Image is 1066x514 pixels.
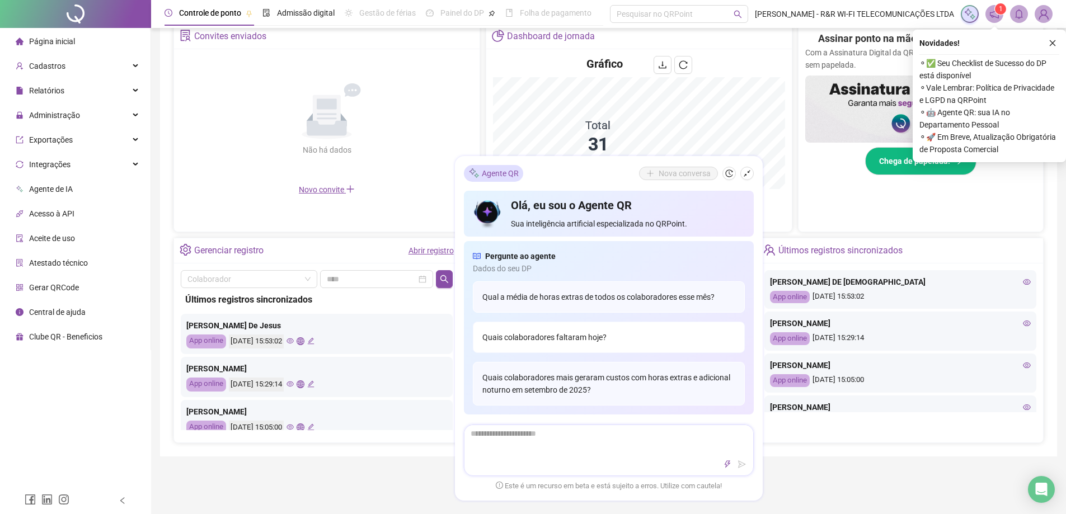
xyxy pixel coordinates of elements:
div: Open Intercom Messenger [1028,476,1055,503]
div: Convites enviados [194,27,266,46]
span: solution [180,30,191,41]
img: icon [473,197,503,230]
span: setting [180,244,191,256]
span: solution [16,259,24,267]
div: Qual a média de horas extras de todos os colaboradores esse mês? [473,281,745,313]
span: eye [287,337,294,345]
div: Agente QR [464,165,523,182]
div: [PERSON_NAME] [770,359,1031,371]
div: Quais colaboradores mais geraram custos com horas extras e adicional noturno em setembro de 2025? [473,362,745,405]
span: Cadastros [29,62,65,70]
button: Nova conversa [639,167,718,180]
span: read [473,250,481,262]
div: [DATE] 15:29:14 [770,332,1031,345]
div: App online [770,332,810,345]
span: edit [307,380,314,388]
span: gift [16,333,24,341]
span: Gerar QRCode [29,283,79,292]
button: thunderbolt [721,458,734,471]
span: Sua inteligência artificial especializada no QRPoint. [511,218,744,230]
div: Quais colaboradores faltaram hoje? [473,322,745,353]
span: linkedin [41,494,53,505]
span: Administração [29,111,80,120]
img: sparkle-icon.fc2bf0ac1784a2077858766a79e2daf3.svg [468,167,480,179]
span: Atestado técnico [29,258,88,267]
div: [PERSON_NAME] De Jesus [186,319,447,332]
span: book [505,9,513,17]
div: App online [770,291,810,304]
div: App online [186,334,226,348]
span: sun [345,9,353,17]
div: App online [186,378,226,392]
span: bell [1014,9,1024,19]
span: sync [16,161,24,168]
img: banner%2F02c71560-61a6-44d4-94b9-c8ab97240462.png [805,76,1036,143]
span: Integrações [29,160,71,169]
span: download [658,60,667,69]
span: close [1049,39,1056,47]
span: history [725,169,733,177]
div: [DATE] 15:05:00 [770,374,1031,387]
div: Dashboard de jornada [507,27,595,46]
span: audit [16,234,24,242]
span: edit [307,423,314,431]
div: App online [770,374,810,387]
span: clock-circle [165,9,172,17]
span: edit [307,337,314,345]
span: file-done [262,9,270,17]
span: Novidades ! [919,37,960,49]
span: Central de ajuda [29,308,86,317]
span: eye [1023,319,1031,327]
span: notification [989,9,999,19]
span: Clube QR - Beneficios [29,332,102,341]
div: [PERSON_NAME] DE [DEMOGRAPHIC_DATA] [770,276,1031,288]
span: left [119,497,126,504]
span: ⚬ 🤖 Agente QR: sua IA no Departamento Pessoal [919,106,1059,131]
span: search [440,275,449,284]
span: team [763,244,775,256]
span: lock [16,111,24,119]
button: Chega de papelada! [865,147,976,175]
div: [PERSON_NAME] [186,405,447,418]
span: Gestão de férias [359,8,416,17]
span: qrcode [16,284,24,291]
span: [PERSON_NAME] - R&R WI-FI TELECOMUNICAÇÕES LTDA [755,8,954,20]
h4: Olá, eu sou o Agente QR [511,197,744,213]
span: pie-chart [492,30,504,41]
span: user-add [16,62,24,70]
span: global [297,423,304,431]
span: search [734,10,742,18]
h2: Assinar ponto na mão? Isso ficou no passado! [818,31,1023,46]
span: export [16,136,24,144]
span: Este é um recurso em beta e está sujeito a erros. Utilize com cautela! [496,480,722,492]
span: pushpin [489,10,495,17]
span: file [16,87,24,95]
div: [DATE] 15:29:14 [229,378,284,392]
span: Novo convite [299,185,355,194]
p: Com a Assinatura Digital da QR, sua gestão fica mais ágil, segura e sem papelada. [805,46,1036,71]
div: [DATE] 15:53:02 [229,334,284,348]
div: Gerenciar registro [194,241,264,260]
div: Últimos registros sincronizados [185,293,448,306]
span: ⚬ 🚀 Em Breve, Atualização Obrigatória de Proposta Comercial [919,131,1059,155]
img: sparkle-icon.fc2bf0ac1784a2077858766a79e2daf3.svg [964,8,976,20]
span: pushpin [246,10,252,17]
button: send [735,458,749,471]
span: global [297,337,304,345]
span: reload [679,60,688,69]
span: eye [287,423,294,431]
span: Painel do DP [440,8,484,17]
span: Página inicial [29,37,75,46]
span: facebook [25,494,36,505]
span: 1 [999,5,1003,13]
div: App online [186,421,226,435]
span: eye [1023,278,1031,286]
div: [PERSON_NAME] [770,317,1031,329]
span: Pergunte ao agente [485,250,556,262]
h4: Gráfico [586,56,623,72]
span: Exportações [29,135,73,144]
span: plus [346,185,355,194]
span: global [297,380,304,388]
span: eye [287,380,294,388]
div: [PERSON_NAME] [186,362,447,375]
